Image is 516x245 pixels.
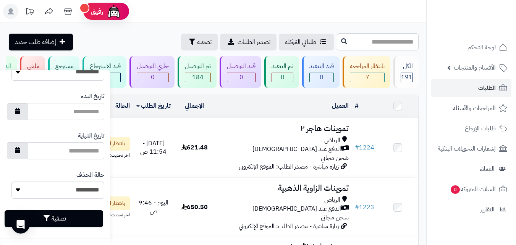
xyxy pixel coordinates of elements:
[401,62,413,71] div: الكل
[55,62,74,71] div: مسترجع
[431,200,511,219] a: التقارير
[90,62,121,71] div: قيد الاسترجاع
[341,56,392,88] a: بانتظار المراجعة 7
[227,62,256,71] div: قيد التوصيل
[279,34,334,50] a: طلباتي المُوكلة
[453,103,496,114] span: المراجعات والأسئلة
[140,139,167,157] span: [DATE] - 11:54 ص
[454,62,496,73] span: الأقسام والمنتجات
[181,203,208,212] span: 650.50
[355,203,359,212] span: #
[181,143,208,152] span: 621.48
[181,34,218,50] button: تصفية
[324,136,340,145] span: الرياض
[185,62,211,71] div: تم التوصيل
[218,184,349,193] h3: تموينات الزاوية الذهبية
[27,62,39,71] div: ملغي
[321,213,349,222] span: شحن مجاني
[151,73,155,82] span: 0
[438,143,496,154] span: إشعارات التحويلات البنكية
[310,73,333,82] div: 0
[320,73,324,82] span: 0
[355,143,374,152] a: #1224
[350,73,384,82] div: 7
[355,101,359,110] a: #
[480,204,495,215] span: التقارير
[137,73,168,82] div: 0
[431,140,511,158] a: إشعارات التحويلات البنكية
[76,171,104,180] label: حالة الحذف
[478,83,496,93] span: الطلبات
[227,73,255,82] div: 0
[465,123,496,134] span: طلبات الإرجاع
[355,143,359,152] span: #
[5,210,103,227] button: تصفية
[450,184,496,195] span: السلات المتروكة
[332,101,349,110] a: العميل
[11,215,30,234] div: Open Intercom Messenger
[18,56,47,88] a: ملغي 0
[355,203,374,212] a: #1223
[78,131,104,140] label: تاريخ النهاية
[309,62,334,71] div: قيد التنفيذ
[20,4,39,21] a: تحديثات المنصة
[218,56,263,88] a: قيد التوصيل 0
[192,73,204,82] span: 184
[139,198,168,216] span: اليوم - 9:46 ص
[366,73,369,82] span: 7
[239,162,339,171] span: زيارة مباشرة - مصدر الطلب: الموقع الإلكتروني
[91,7,103,16] span: رفيق
[285,37,316,47] span: طلباتي المُوكلة
[81,56,128,88] a: قيد الاسترجاع 0
[185,101,204,110] a: الإجمالي
[238,37,270,47] span: تصدير الطلبات
[106,4,121,19] img: ai-face.png
[272,62,293,71] div: تم التنفيذ
[176,56,218,88] a: تم التوصيل 184
[350,62,385,71] div: بانتظار المراجعة
[431,38,511,57] a: لوحة التحكم
[9,34,73,50] a: إضافة طلب جديد
[115,101,130,110] a: الحالة
[451,185,460,194] span: 0
[464,21,509,37] img: logo-2.png
[263,56,301,88] a: تم التنفيذ 0
[220,34,277,50] a: تصدير الطلبات
[137,62,169,71] div: جاري التوصيل
[281,73,285,82] span: 0
[252,204,341,213] span: الدفع عند [DEMOGRAPHIC_DATA]
[81,92,104,101] label: تاريخ البدء
[252,145,341,154] span: الدفع عند [DEMOGRAPHIC_DATA]
[239,73,243,82] span: 0
[480,164,495,174] span: العملاء
[431,160,511,178] a: العملاء
[431,79,511,97] a: الطلبات
[431,180,511,198] a: السلات المتروكة0
[136,101,171,110] a: تاريخ الطلب
[128,56,176,88] a: جاري التوصيل 0
[15,37,56,47] span: إضافة طلب جديد
[467,42,496,53] span: لوحة التحكم
[301,56,341,88] a: قيد التنفيذ 0
[431,119,511,138] a: طلبات الإرجاع
[324,196,340,204] span: الرياض
[239,222,339,231] span: زيارة مباشرة - مصدر الطلب: الموقع الإلكتروني
[392,56,420,88] a: الكل191
[321,153,349,162] span: شحن مجاني
[47,56,81,88] a: مسترجع 0
[272,73,293,82] div: 0
[197,37,212,47] span: تصفية
[431,99,511,117] a: المراجعات والأسئلة
[185,73,210,82] div: 184
[218,124,349,133] h3: تموينات هاجر ٢
[401,73,412,82] span: 191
